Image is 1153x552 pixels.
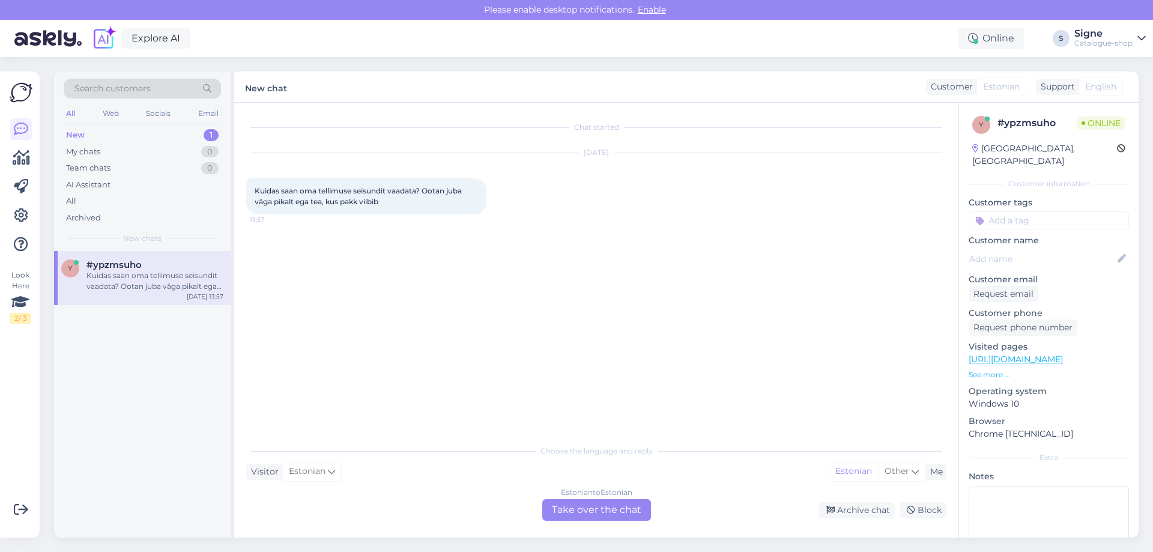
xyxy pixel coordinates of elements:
div: Block [900,502,946,518]
div: Team chats [66,162,110,174]
p: Notes [969,470,1129,483]
div: New [66,129,85,141]
div: My chats [66,146,100,158]
div: Request email [969,286,1038,302]
div: All [64,106,77,121]
div: Web [100,106,121,121]
p: Operating system [969,385,1129,398]
div: Catalogue-shop [1074,38,1133,48]
p: Customer email [969,273,1129,286]
span: Kuidas saan oma tellimuse seisundit vaadata? Ootan juba väga pikalt ega tea, kus pakk viibib [255,186,464,206]
div: 1 [204,129,219,141]
div: Me [925,466,943,478]
div: Customer information [969,178,1129,189]
span: Other [885,466,909,476]
div: Look Here [10,270,31,324]
a: Explore AI [121,28,190,49]
label: New chat [245,79,287,95]
div: Take over the chat [542,499,651,521]
div: 2 / 3 [10,313,31,324]
div: 0 [201,146,219,158]
div: AI Assistant [66,179,110,191]
span: English [1085,80,1116,93]
div: Chat started [246,122,946,133]
div: [DATE] 13:57 [187,292,223,301]
div: Visitor [246,466,279,478]
div: # ypzmsuho [997,116,1077,130]
span: Online [1077,117,1125,130]
span: y [68,264,73,273]
p: Customer phone [969,307,1129,320]
div: [DATE] [246,147,946,158]
img: Askly Logo [10,81,32,104]
div: Email [196,106,221,121]
div: [GEOGRAPHIC_DATA], [GEOGRAPHIC_DATA] [972,142,1117,168]
p: Browser [969,415,1129,428]
a: SigneCatalogue-shop [1074,29,1146,48]
p: Customer name [969,234,1129,247]
div: Support [1036,80,1075,93]
span: y [979,120,984,129]
div: S [1053,30,1070,47]
div: Online [958,28,1024,49]
div: All [66,195,76,207]
p: Windows 10 [969,398,1129,410]
div: Archived [66,212,101,224]
div: Signe [1074,29,1133,38]
a: [URL][DOMAIN_NAME] [969,354,1063,365]
input: Add a tag [969,211,1129,229]
div: Choose the language and reply [246,446,946,456]
p: Customer tags [969,196,1129,209]
div: Customer [926,80,973,93]
span: Estonian [289,465,325,478]
div: Request phone number [969,320,1077,336]
div: Kuidas saan oma tellimuse seisundit vaadata? Ootan juba väga pikalt ega tea, kus pakk viibib [86,270,223,292]
div: Estonian to Estonian [561,487,632,498]
div: Socials [144,106,173,121]
img: explore-ai [91,26,117,51]
span: Estonian [983,80,1020,93]
span: Search customers [74,82,151,95]
div: Archive chat [819,502,895,518]
p: See more ... [969,369,1129,380]
div: Extra [969,452,1129,463]
div: 0 [201,162,219,174]
span: Enable [634,4,670,15]
span: New chats [123,233,162,244]
div: Estonian [829,463,878,481]
input: Add name [969,252,1115,265]
p: Chrome [TECHNICAL_ID] [969,428,1129,440]
span: 13:57 [250,215,295,224]
span: #ypzmsuho [86,259,142,270]
p: Visited pages [969,341,1129,353]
